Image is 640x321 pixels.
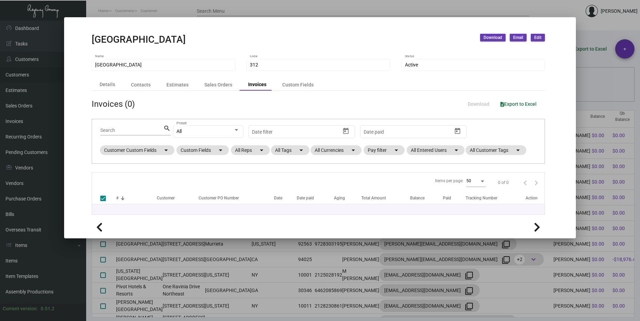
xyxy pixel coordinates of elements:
button: Previous page [520,177,531,188]
div: Invoices (0) [92,98,135,110]
div: Customer PO Number [199,195,274,201]
button: Next page [531,177,542,188]
div: 0 of 0 [498,179,509,186]
input: End date [279,129,322,135]
mat-icon: arrow_drop_down [514,146,522,154]
button: Download [462,98,495,110]
mat-icon: arrow_drop_down [452,146,460,154]
mat-chip: Pay filter [364,145,405,155]
input: End date [391,129,434,135]
div: Aging [334,195,361,201]
div: Tracking Number [466,195,497,201]
div: Customer [157,195,195,201]
button: Email [510,34,527,41]
div: Aging [334,195,345,201]
div: 0.51.2 [41,305,54,312]
span: Download [468,101,489,107]
button: Edit [531,34,545,41]
div: Items per page: [435,178,464,184]
th: Action [526,192,545,204]
button: Open calendar [452,125,463,136]
div: Date [274,195,297,201]
mat-icon: arrow_drop_down [349,146,357,154]
mat-icon: arrow_drop_down [162,146,170,154]
span: Export to Excel [500,101,537,107]
div: Customer PO Number [199,195,239,201]
div: Balance [410,195,425,201]
div: Sales Orders [204,81,232,88]
div: # [116,195,119,201]
mat-icon: arrow_drop_down [392,146,400,154]
input: Start date [252,129,273,135]
div: Total Amount [361,195,410,201]
mat-icon: arrow_drop_down [297,146,305,154]
div: Total Amount [361,195,386,201]
button: Open calendar [340,125,351,136]
span: Download [484,35,502,41]
mat-chip: All Currencies [311,145,362,155]
mat-chip: Customer Custom Fields [100,145,174,155]
input: Start date [364,129,385,135]
div: Details [100,81,115,88]
span: All [176,128,182,134]
mat-chip: All Tags [271,145,309,155]
div: Estimates [166,81,189,88]
div: Custom Fields [282,81,314,88]
button: Download [480,34,506,41]
mat-icon: arrow_drop_down [257,146,266,154]
div: Balance [410,195,443,201]
span: Email [513,35,523,41]
div: Contacts [131,81,151,88]
mat-icon: search [163,124,171,133]
div: Date paid [297,195,314,201]
span: Active [405,62,418,68]
div: Tracking Number [466,195,526,201]
mat-chip: Custom Fields [176,145,229,155]
div: Current version: [3,305,38,312]
div: Customer [157,195,175,201]
div: Invoices [248,81,266,88]
span: 50 [466,178,471,183]
div: Date [274,195,282,201]
mat-chip: All Entered Users [407,145,465,155]
span: Edit [534,35,541,41]
h2: [GEOGRAPHIC_DATA] [92,34,186,45]
mat-icon: arrow_drop_down [216,146,225,154]
div: # [116,195,157,201]
div: Paid [443,195,466,201]
div: Date paid [297,195,334,201]
mat-chip: All Customer Tags [466,145,526,155]
div: Paid [443,195,451,201]
mat-select: Items per page: [466,179,486,184]
button: Export to Excel [495,98,542,110]
mat-chip: All Reps [231,145,270,155]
